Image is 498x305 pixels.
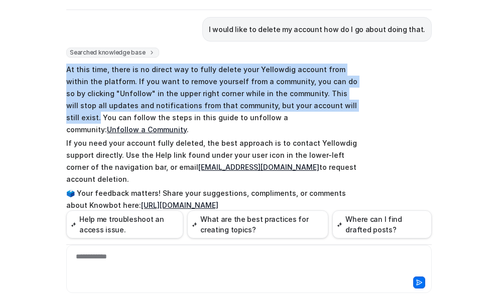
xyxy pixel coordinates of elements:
[141,201,218,209] a: [URL][DOMAIN_NAME]
[66,187,360,211] p: 🗳️ Your feedback matters! Share your suggestions, compliments, or comments about Knowbot here:
[66,137,360,185] p: If you need your account fully deleted, the best approach is to contact Yellowdig support directl...
[198,163,319,171] a: [EMAIL_ADDRESS][DOMAIN_NAME]
[107,125,187,134] a: Unfollow a Community
[66,64,360,136] p: At this time, there is no direct way to fully delete your Yellowdig account from within the platf...
[66,48,159,58] span: Searched knowledge base
[187,210,328,238] button: What are the best practices for creating topics?
[209,24,425,36] p: I would like to delete my account how do I go about doing that.
[66,210,183,238] button: Help me troubleshoot an access issue.
[332,210,432,238] button: Where can I find drafted posts?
